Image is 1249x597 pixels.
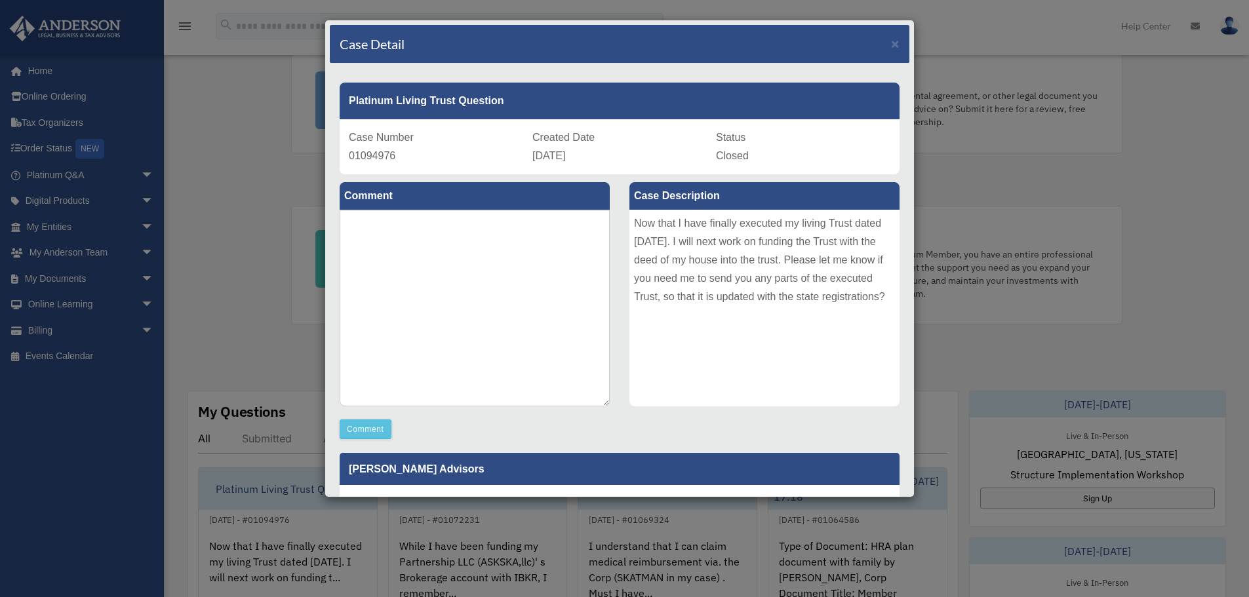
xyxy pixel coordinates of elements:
[340,35,405,53] h4: Case Detail
[349,132,414,143] span: Case Number
[349,150,395,161] span: 01094976
[532,132,595,143] span: Created Date
[340,182,610,210] label: Comment
[629,182,900,210] label: Case Description
[532,150,565,161] span: [DATE]
[340,453,900,485] p: [PERSON_NAME] Advisors
[340,419,391,439] button: Comment
[716,150,749,161] span: Closed
[891,37,900,50] button: Close
[891,36,900,51] span: ×
[716,132,745,143] span: Status
[340,83,900,119] div: Platinum Living Trust Question
[629,210,900,406] div: Now that I have finally executed my living Trust dated [DATE]. I will next work on funding the Tr...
